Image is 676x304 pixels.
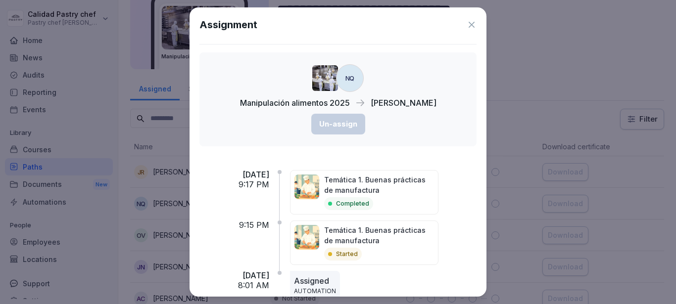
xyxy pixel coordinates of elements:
[311,114,365,134] button: Un-assign
[336,64,364,92] div: NQ
[324,225,434,246] p: Temática 1. Buenas prácticas de manufactura
[294,275,336,287] p: Assigned
[336,199,369,208] p: Completed
[294,174,319,199] img: i8e2zdbyia6rsyzoc8cryr0k.png
[319,119,357,130] div: Un-assign
[294,287,336,296] p: AUTOMATION
[294,225,319,250] img: i8e2zdbyia6rsyzoc8cryr0k.png
[239,180,269,189] p: 9:17 PM
[239,220,269,230] p: 9:15 PM
[242,271,269,280] p: [DATE]
[242,170,269,179] p: [DATE]
[312,65,338,91] img: xrig9ngccgkbh355tbuziiw7.png
[240,97,350,109] p: Manipulación alimentos 2025
[324,174,434,195] p: Temática 1. Buenas prácticas de manufactura
[199,17,257,32] h1: Assignment
[336,250,358,259] p: Started
[238,281,269,290] p: 8:01 AM
[371,97,436,109] p: [PERSON_NAME]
